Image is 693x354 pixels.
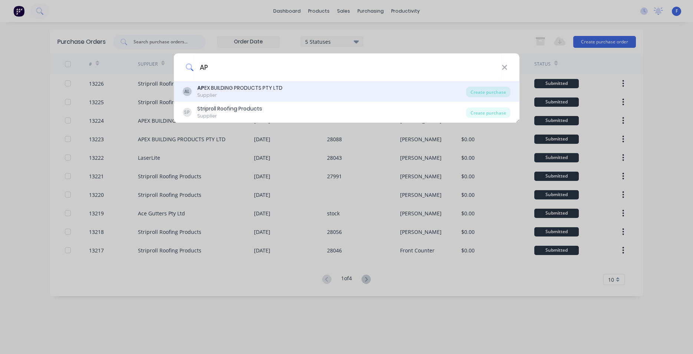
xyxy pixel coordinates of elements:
input: Enter a supplier name to create a new order... [194,53,502,81]
div: Supplier [197,113,262,119]
div: Create purchase [466,107,511,118]
div: EX BUILDING PRODUCTS PTY LTD [197,84,283,92]
div: AL [182,87,191,96]
div: Supplier [197,92,283,99]
div: Striproll Roofing Products [197,105,262,113]
div: SP [182,108,191,117]
div: Create purchase [466,87,511,97]
b: AP [197,84,204,92]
